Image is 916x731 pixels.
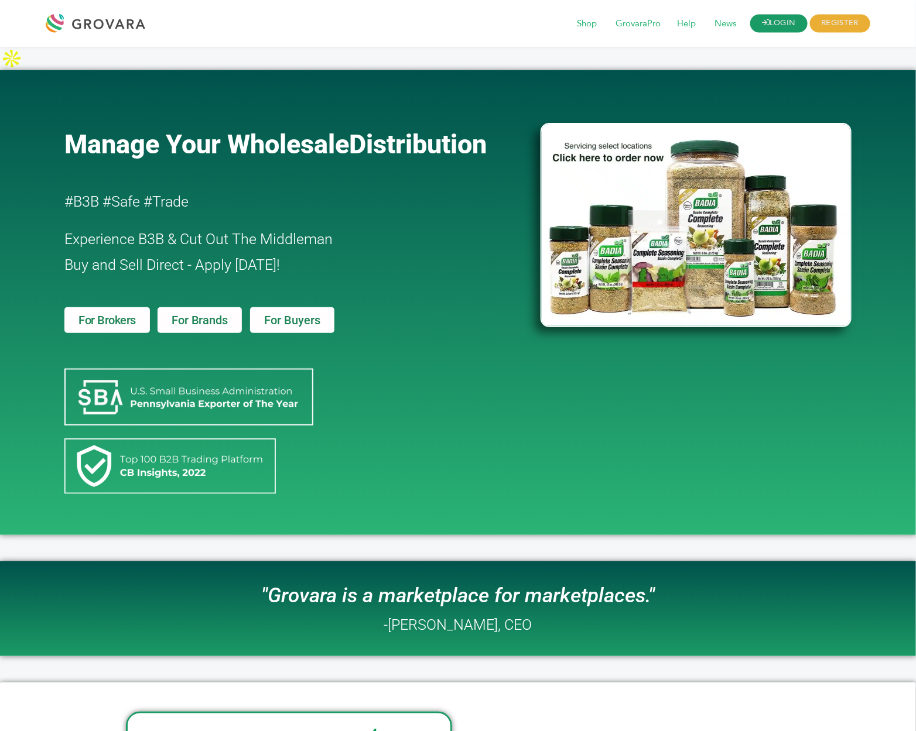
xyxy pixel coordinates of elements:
a: News [706,18,744,30]
span: GrovaraPro [607,13,669,35]
a: GrovaraPro [607,18,669,30]
span: For Brokers [78,314,136,326]
a: Manage Your WholesaleDistribution [64,129,521,160]
span: Distribution [349,129,487,160]
a: For Brands [158,307,241,333]
span: News [706,13,744,35]
span: Buy and Sell Direct - Apply [DATE]! [64,256,280,273]
a: LOGIN [750,15,808,33]
h2: #B3B #Safe #Trade [64,189,473,215]
span: For Brands [172,314,227,326]
span: REGISTER [810,15,870,33]
h2: -[PERSON_NAME], CEO [384,617,532,632]
a: For Buyers [250,307,334,333]
span: Help [669,13,704,35]
a: Help [669,18,704,30]
span: Manage Your Wholesale [64,129,349,160]
span: Shop [569,13,605,35]
i: "Grovara is a marketplace for marketplaces." [261,584,655,608]
a: For Brokers [64,307,150,333]
span: Experience B3B & Cut Out The Middleman [64,231,333,248]
a: Shop [569,18,605,30]
span: For Buyers [264,314,320,326]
